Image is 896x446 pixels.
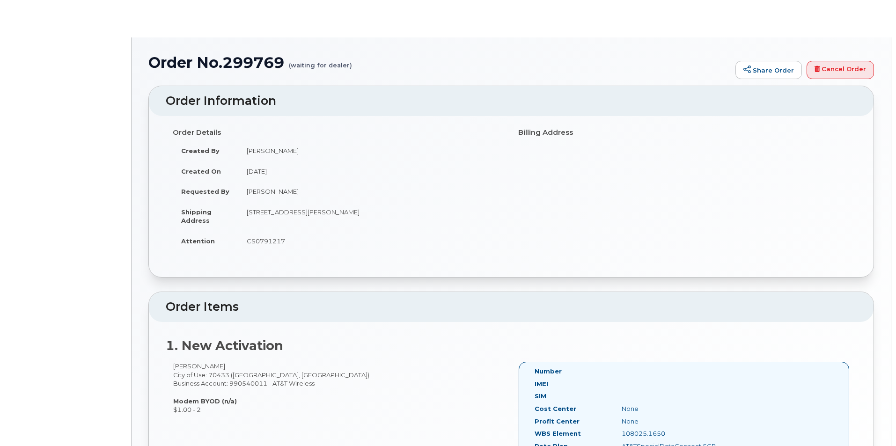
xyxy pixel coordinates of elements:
[148,54,731,71] h1: Order No.299769
[181,208,212,225] strong: Shipping Address
[238,161,504,182] td: [DATE]
[615,417,736,426] div: None
[238,140,504,161] td: [PERSON_NAME]
[181,237,215,245] strong: Attention
[518,129,850,137] h4: Billing Address
[289,54,352,69] small: (waiting for dealer)
[535,380,548,388] label: IMEI
[238,231,504,251] td: CS0791217
[166,338,283,353] strong: 1. New Activation
[173,129,504,137] h4: Order Details
[181,147,220,154] strong: Created By
[535,367,562,376] label: Number
[181,168,221,175] strong: Created On
[535,404,576,413] label: Cost Center
[535,429,581,438] label: WBS Element
[535,392,546,401] label: SIM
[166,95,857,108] h2: Order Information
[615,429,736,438] div: 108025.1650
[615,404,736,413] div: None
[238,202,504,231] td: [STREET_ADDRESS][PERSON_NAME]
[181,188,229,195] strong: Requested By
[166,362,511,414] div: [PERSON_NAME] City of Use: 70433 ([GEOGRAPHIC_DATA], [GEOGRAPHIC_DATA]) Business Account: 9905400...
[166,300,857,314] h2: Order Items
[535,417,580,426] label: Profit Center
[735,61,802,80] a: Share Order
[238,181,504,202] td: [PERSON_NAME]
[807,61,874,80] a: Cancel Order
[173,397,237,405] strong: Modem BYOD (n/a)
